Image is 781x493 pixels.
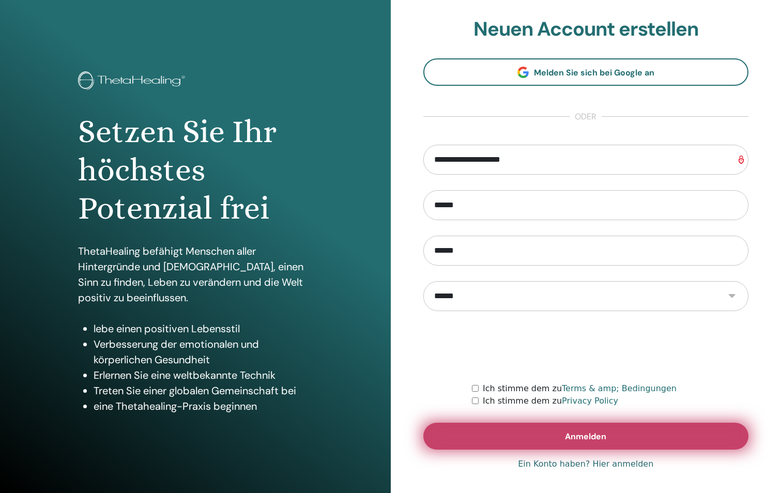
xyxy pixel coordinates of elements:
a: Terms & amp; Bedingungen [562,383,677,393]
iframe: reCAPTCHA [507,327,664,367]
a: Melden Sie sich bei Google an [423,58,749,86]
li: Erlernen Sie eine weltbekannte Technik [94,367,313,383]
a: Ein Konto haben? Hier anmelden [518,458,653,470]
a: Privacy Policy [562,396,618,406]
span: oder [570,111,602,123]
h2: Neuen Account erstellen [423,18,749,41]
label: Ich stimme dem zu [483,382,677,395]
span: Melden Sie sich bei Google an [534,67,654,78]
button: Anmelden [423,423,749,450]
h1: Setzen Sie Ihr höchstes Potenzial frei [78,113,313,228]
p: ThetaHealing befähigt Menschen aller Hintergründe und [DEMOGRAPHIC_DATA], einen Sinn zu finden, L... [78,243,313,305]
label: Ich stimme dem zu [483,395,618,407]
li: Verbesserung der emotionalen und körperlichen Gesundheit [94,336,313,367]
li: lebe einen positiven Lebensstil [94,321,313,336]
li: eine Thetahealing-Praxis beginnen [94,398,313,414]
span: Anmelden [565,431,606,442]
li: Treten Sie einer globalen Gemeinschaft bei [94,383,313,398]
